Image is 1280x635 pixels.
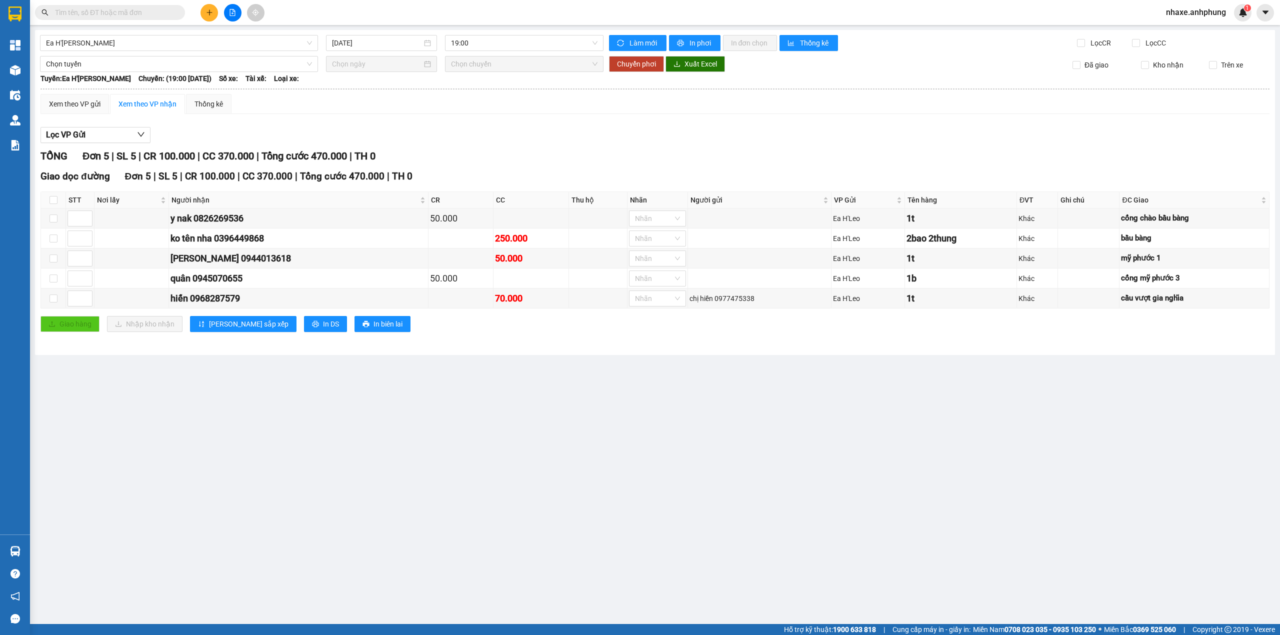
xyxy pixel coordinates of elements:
span: | [883,624,885,635]
span: Lọc CC [1141,37,1167,48]
button: downloadNhập kho nhận [107,316,182,332]
img: warehouse-icon [10,546,20,556]
td: Ea H'Leo [831,228,905,248]
div: cổng mỹ phước 3 [1121,272,1267,284]
span: Cung cấp máy in - giấy in: [892,624,970,635]
div: 50.000 [495,251,567,265]
button: printerIn biên lai [354,316,410,332]
span: Tài xế: [245,73,266,84]
button: syncLàm mới [609,35,666,51]
span: | [153,170,156,182]
span: Tổng cước 470.000 [261,150,347,162]
span: | [237,170,240,182]
div: Khác [1018,293,1056,304]
span: ⚪️ [1098,627,1101,631]
span: Trên xe [1217,59,1247,70]
span: Người nhận [171,194,418,205]
span: | [111,150,114,162]
span: Đơn 5 [125,170,151,182]
span: Chọn chuyến [451,56,598,71]
span: | [197,150,200,162]
div: hiến 0968287579 [170,291,426,305]
div: 2bao 2thung [906,231,1015,245]
span: | [1183,624,1185,635]
th: Ghi chú [1058,192,1120,208]
input: 13/08/2025 [332,37,422,48]
div: [PERSON_NAME] 0944013618 [170,251,426,265]
span: Miền Bắc [1104,624,1176,635]
span: file-add [229,9,236,16]
button: Chuyển phơi [609,56,664,72]
span: question-circle [10,569,20,578]
button: uploadGiao hàng [40,316,99,332]
strong: 0708 023 035 - 0935 103 250 [1004,625,1096,633]
span: Đơn 5 [82,150,109,162]
span: Xuất Excel [684,58,717,69]
div: 70.000 [495,291,567,305]
strong: 1900 633 818 [833,625,876,633]
span: In biên lai [373,318,402,329]
span: Hỗ trợ kỹ thuật: [784,624,876,635]
button: downloadXuất Excel [665,56,725,72]
span: Người gửi [690,194,821,205]
button: Lọc VP Gửi [40,127,150,143]
span: | [256,150,259,162]
img: icon-new-feature [1238,8,1247,17]
div: Khác [1018,273,1056,284]
td: Ea H'Leo [831,248,905,268]
button: plus [200,4,218,21]
b: Tuyến: Ea H'[PERSON_NAME] [40,74,131,82]
span: notification [10,591,20,601]
span: Chuyến: (19:00 [DATE]) [138,73,211,84]
span: Nơi lấy [97,194,158,205]
div: Ea H'Leo [833,213,903,224]
span: SL 5 [116,150,136,162]
span: bar-chart [787,39,796,47]
span: TỔNG [40,150,67,162]
span: TH 0 [392,170,412,182]
span: sync [617,39,625,47]
span: | [349,150,352,162]
span: In DS [323,318,339,329]
img: solution-icon [10,140,20,150]
button: file-add [224,4,241,21]
div: 250.000 [495,231,567,245]
span: CR 100.000 [143,150,195,162]
th: Thu hộ [569,192,627,208]
span: | [295,170,297,182]
div: 1t [906,291,1015,305]
div: Ea H'Leo [833,253,903,264]
div: cầu vượt gia nghĩa [1121,292,1267,304]
span: VP Gửi [834,194,894,205]
div: 50.000 [430,211,491,225]
span: printer [312,320,319,328]
span: TH 0 [354,150,375,162]
img: warehouse-icon [10,115,20,125]
div: Thống kê [194,98,223,109]
td: Ea H'Leo [831,288,905,308]
span: | [387,170,389,182]
span: CC 370.000 [202,150,254,162]
span: printer [677,39,685,47]
div: ko tên nha 0396449868 [170,231,426,245]
span: Chọn tuyến [46,56,312,71]
span: aim [252,9,259,16]
div: Khác [1018,233,1056,244]
div: Ea H'Leo [833,273,903,284]
img: logo-vxr [8,6,21,21]
span: 1 [1245,4,1249,11]
div: 1t [906,211,1015,225]
span: In phơi [689,37,712,48]
div: y nak 0826269536 [170,211,426,225]
div: 1t [906,251,1015,265]
span: Kho nhận [1149,59,1187,70]
div: Ea H'Leo [833,233,903,244]
th: CR [428,192,493,208]
span: download [673,60,680,68]
td: Ea H'Leo [831,268,905,288]
button: bar-chartThống kê [779,35,838,51]
div: 1b [906,271,1015,285]
span: nhaxe.anhphung [1158,6,1234,18]
button: sort-ascending[PERSON_NAME] sắp xếp [190,316,296,332]
strong: 0369 525 060 [1133,625,1176,633]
